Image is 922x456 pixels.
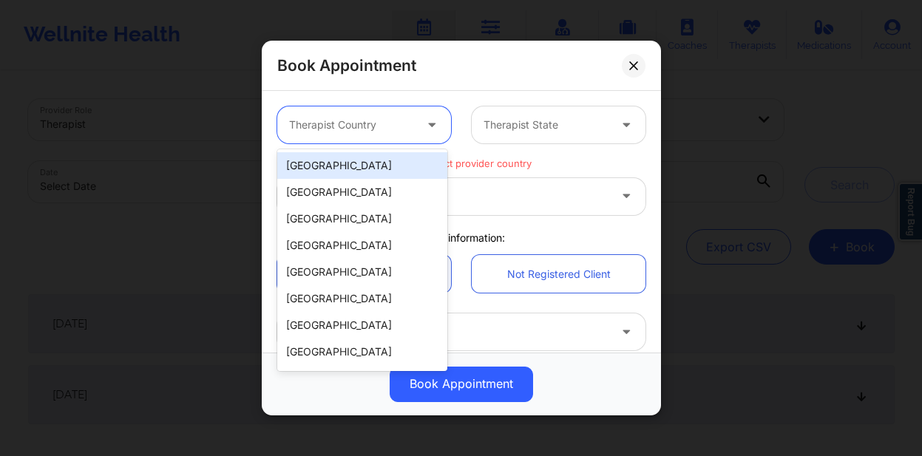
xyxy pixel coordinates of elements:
p: Please select provider country [277,157,645,171]
div: [GEOGRAPHIC_DATA] [277,285,447,312]
div: [GEOGRAPHIC_DATA] [277,259,447,285]
a: Not Registered Client [472,255,645,293]
h2: Book Appointment [277,55,416,75]
div: [GEOGRAPHIC_DATA] [277,205,447,232]
div: [GEOGRAPHIC_DATA] [277,152,447,179]
div: Client information: [267,231,656,245]
div: [GEOGRAPHIC_DATA] [277,338,447,365]
button: Book Appointment [390,367,533,402]
div: [GEOGRAPHIC_DATA] [277,365,447,392]
div: [GEOGRAPHIC_DATA] [277,232,447,259]
div: [GEOGRAPHIC_DATA] [277,179,447,205]
div: [GEOGRAPHIC_DATA] [277,312,447,338]
a: Registered Member [277,255,451,293]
